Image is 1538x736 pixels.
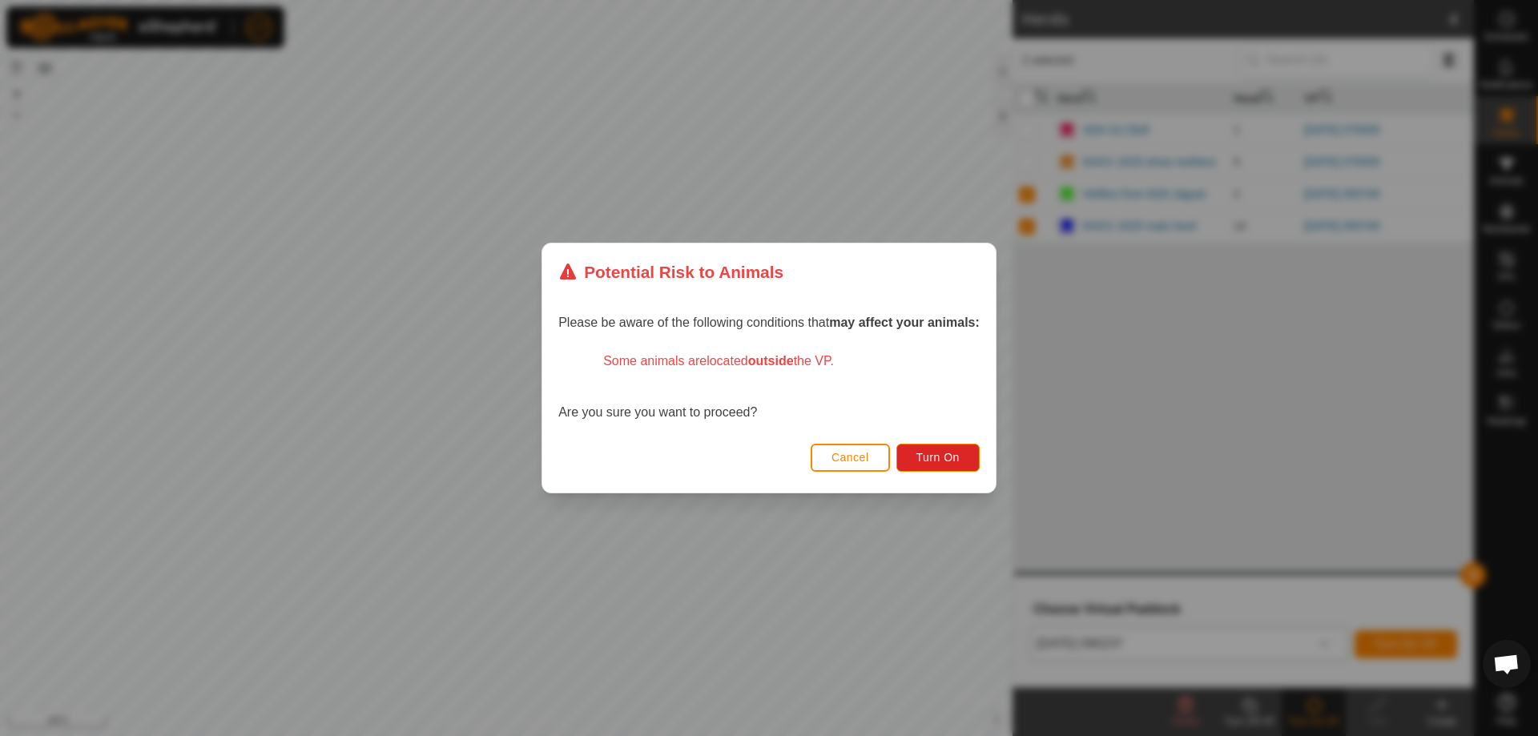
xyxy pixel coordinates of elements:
button: Cancel [811,444,890,472]
span: located the VP. [707,354,834,368]
span: Please be aware of the following conditions that [558,316,980,329]
strong: outside [748,354,794,368]
span: Turn On [916,451,960,464]
div: Some animals are [578,352,980,371]
button: Turn On [896,444,980,472]
strong: may affect your animals: [829,316,980,329]
div: Are you sure you want to proceed? [558,352,980,422]
div: Open chat [1483,640,1531,688]
div: Potential Risk to Animals [558,259,783,284]
span: Cancel [831,451,869,464]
